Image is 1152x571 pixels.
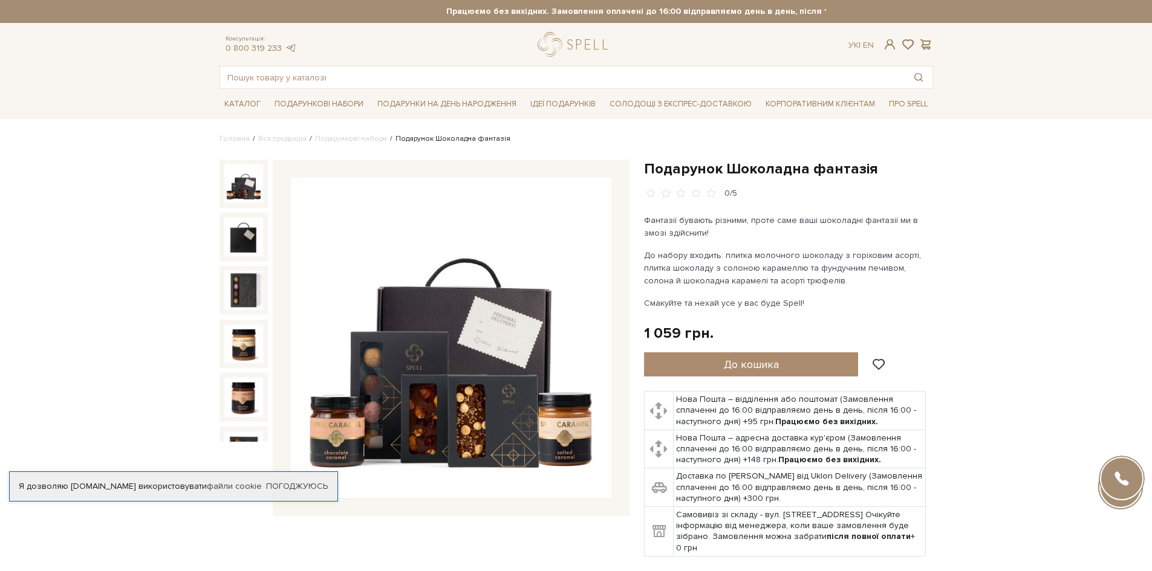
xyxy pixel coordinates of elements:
a: logo [538,32,613,57]
img: Подарунок Шоколадна фантазія [224,218,263,256]
a: файли cookie [207,481,262,491]
h1: Подарунок Шоколадна фантазія [644,160,933,178]
img: Подарунок Шоколадна фантазія [224,378,263,416]
img: Подарунок Шоколадна фантазія [224,324,263,363]
span: Подарункові набори [270,95,368,114]
span: До кошика [724,358,779,371]
span: Про Spell [884,95,932,114]
td: Нова Пошта – відділення або поштомат (Замовлення сплаченні до 16:00 відправляємо день в день, піс... [674,392,926,430]
a: Головна [220,134,250,143]
a: Корпоративним клієнтам [761,94,880,114]
b: Працюємо без вихідних. [775,416,878,427]
img: Подарунок Шоколадна фантазія [224,164,263,203]
a: Вся продукція [258,134,307,143]
img: Подарунок Шоколадна фантазія [224,431,263,470]
img: Подарунок Шоколадна фантазія [224,271,263,309]
div: Я дозволяю [DOMAIN_NAME] використовувати [10,481,337,492]
img: Подарунок Шоколадна фантазія [291,178,611,498]
button: До кошика [644,352,859,376]
input: Пошук товару у каталозі [220,66,905,88]
b: Працюємо без вихідних. [778,454,881,465]
span: Консультація: [226,35,297,43]
p: Смакуйте та нехай усе у вас буде Spell! [644,297,928,309]
div: Ук [848,40,874,51]
a: En [863,40,874,50]
span: | [859,40,861,50]
a: Подарункові набори [315,134,387,143]
a: 0 800 319 233 [226,43,282,53]
button: Пошук товару у каталозі [905,66,932,88]
p: До набору входить: плитка молочного шоколаду з горіховим асорті, плитка шоколаду з солоною караме... [644,249,928,287]
strong: Працюємо без вихідних. Замовлення оплачені до 16:00 відправляємо день в день, після 16:00 - насту... [327,6,1040,17]
a: Солодощі з експрес-доставкою [605,94,757,114]
td: Самовивіз зі складу - вул. [STREET_ADDRESS] Очікуйте інформацію від менеджера, коли ваше замовлен... [674,507,926,556]
a: telegram [285,43,297,53]
b: після повної оплати [827,531,911,541]
div: 0/5 [724,188,737,199]
li: Подарунок Шоколадна фантазія [387,134,510,144]
div: 1 059 грн. [644,324,714,343]
a: Погоджуюсь [266,481,328,492]
span: Подарунки на День народження [373,95,521,114]
span: Ідеї подарунків [526,95,600,114]
td: Нова Пошта – адресна доставка кур'єром (Замовлення сплаченні до 16:00 відправляємо день в день, п... [674,430,926,468]
td: Доставка по [PERSON_NAME] від Uklon Delivery (Замовлення сплаченні до 16:00 відправляємо день в д... [674,468,926,507]
p: Фантазії бувають різними, проте саме ваші шоколадні фантазії ми в змозі здійснити! [644,214,928,239]
span: Каталог [220,95,265,114]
